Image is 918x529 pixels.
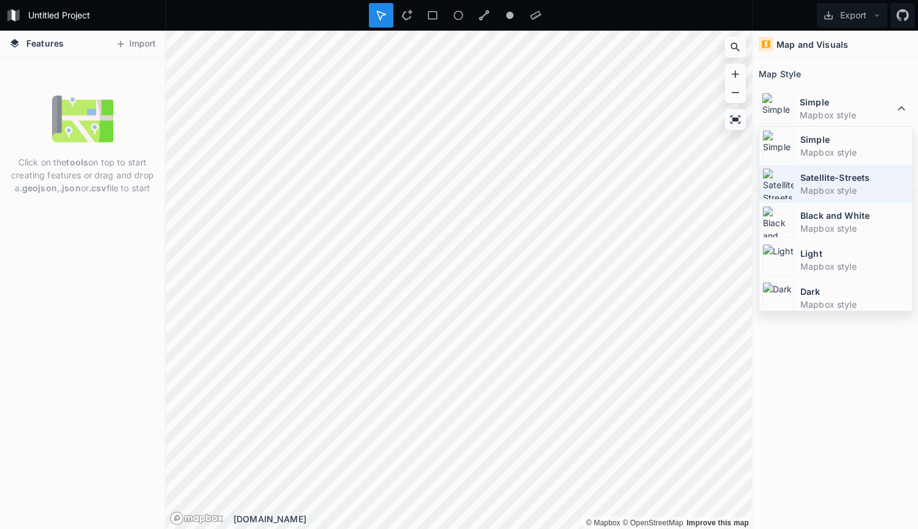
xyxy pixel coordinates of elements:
[817,3,887,28] button: Export
[800,298,909,311] dd: Mapbox style
[59,183,81,193] strong: .json
[762,168,794,200] img: Satellite-Streets
[800,285,909,298] dt: Dark
[586,519,620,527] a: Mapbox
[89,183,107,193] strong: .csv
[26,37,64,50] span: Features
[776,38,848,51] h4: Map and Visuals
[800,260,909,273] dd: Mapbox style
[762,282,794,314] img: Dark
[623,519,683,527] a: OpenStreetMap
[762,93,794,124] img: Simple
[109,34,162,54] button: Import
[800,184,909,197] dd: Mapbox style
[762,130,794,162] img: Simple
[759,64,801,83] h2: Map Style
[800,247,909,260] dt: Light
[762,244,794,276] img: Light
[800,108,894,121] dd: Mapbox style
[800,209,909,222] dt: Black and White
[800,146,909,159] dd: Mapbox style
[20,183,57,193] strong: .geojson
[762,206,794,238] img: Black and White
[9,156,156,194] p: Click on the on top to start creating features or drag and drop a , or file to start
[800,171,909,184] dt: Satellite-Streets
[233,512,752,525] div: [DOMAIN_NAME]
[800,96,894,108] dt: Simple
[800,222,909,235] dd: Mapbox style
[170,511,224,525] a: Mapbox logo
[800,133,909,146] dt: Simple
[686,519,749,527] a: Map feedback
[66,157,88,167] strong: tools
[52,88,113,150] img: empty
